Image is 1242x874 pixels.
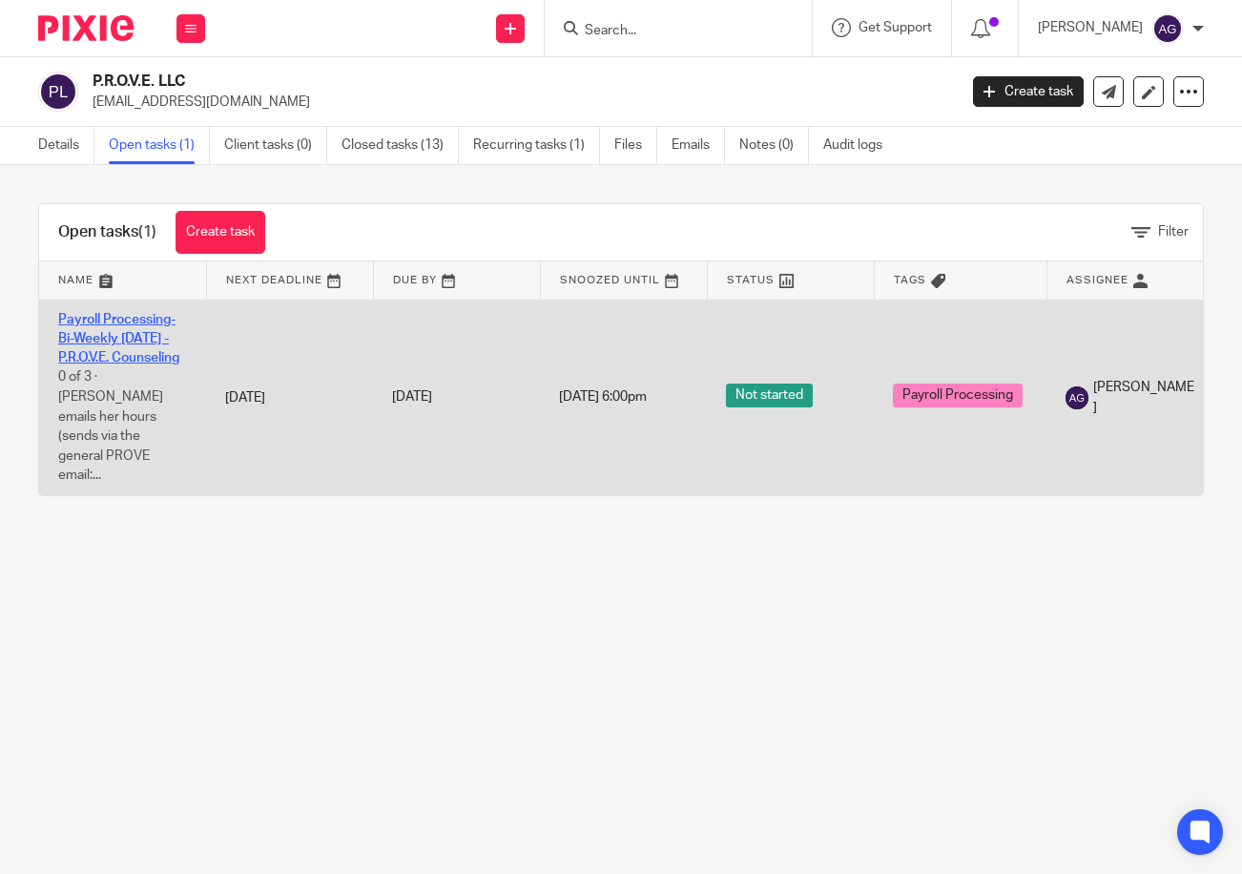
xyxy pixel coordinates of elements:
[224,127,327,164] a: Client tasks (0)
[176,211,265,254] a: Create task
[1066,386,1088,409] img: svg%3E
[138,224,156,239] span: (1)
[614,127,657,164] a: Files
[823,127,897,164] a: Audit logs
[859,21,932,34] span: Get Support
[559,391,647,405] span: [DATE] 6:00pm
[1152,13,1183,44] img: svg%3E
[894,275,926,285] span: Tags
[739,127,809,164] a: Notes (0)
[672,127,725,164] a: Emails
[58,371,163,483] span: 0 of 3 · [PERSON_NAME] emails her hours (sends via the general PROVE email:...
[38,127,94,164] a: Details
[342,127,459,164] a: Closed tasks (13)
[726,384,813,407] span: Not started
[58,222,156,242] h1: Open tasks
[1093,378,1194,417] span: [PERSON_NAME]
[583,23,755,40] input: Search
[58,313,179,365] a: Payroll Processing-Bi-Weekly [DATE] - P.R.O.V.E. Counseling
[893,384,1023,407] span: Payroll Processing
[973,76,1084,107] a: Create task
[1158,225,1189,239] span: Filter
[109,127,210,164] a: Open tasks (1)
[560,275,660,285] span: Snoozed Until
[38,15,134,41] img: Pixie
[206,300,373,495] td: [DATE]
[93,72,774,92] h2: P.R.O.V.E. LLC
[93,93,944,112] p: [EMAIL_ADDRESS][DOMAIN_NAME]
[473,127,600,164] a: Recurring tasks (1)
[727,275,775,285] span: Status
[1038,18,1143,37] p: [PERSON_NAME]
[392,391,432,405] span: [DATE]
[38,72,78,112] img: svg%3E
